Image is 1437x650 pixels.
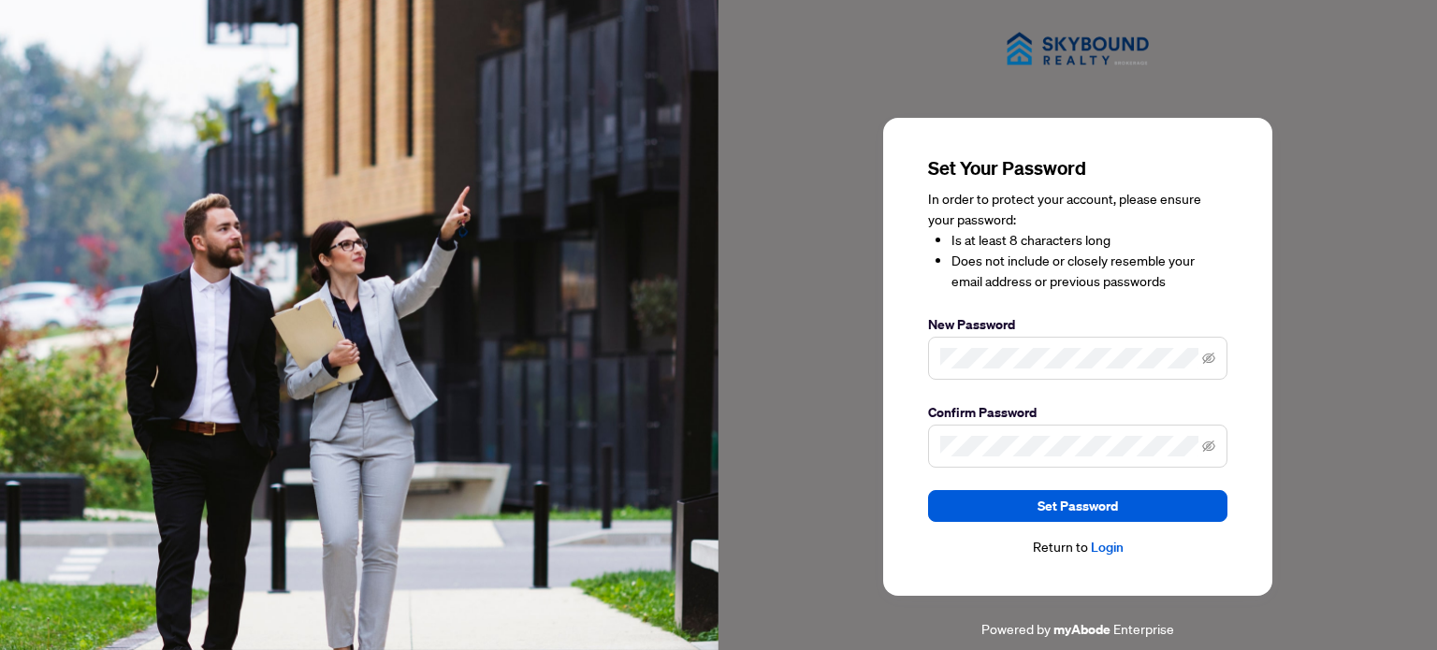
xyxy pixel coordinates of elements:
div: Return to [928,537,1227,558]
label: Confirm Password [928,402,1227,423]
label: New Password [928,314,1227,335]
li: Is at least 8 characters long [951,230,1227,251]
span: Set Password [1038,491,1118,521]
span: eye-invisible [1202,440,1215,453]
li: Does not include or closely resemble your email address or previous passwords [951,251,1227,292]
a: Login [1091,539,1124,556]
img: ma-logo [984,10,1171,88]
span: Powered by [981,620,1051,637]
button: Set Password [928,490,1227,522]
div: In order to protect your account, please ensure your password: [928,189,1227,292]
a: myAbode [1053,619,1110,640]
span: Enterprise [1113,620,1174,637]
span: eye-invisible [1202,352,1215,365]
h3: Set Your Password [928,155,1227,181]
